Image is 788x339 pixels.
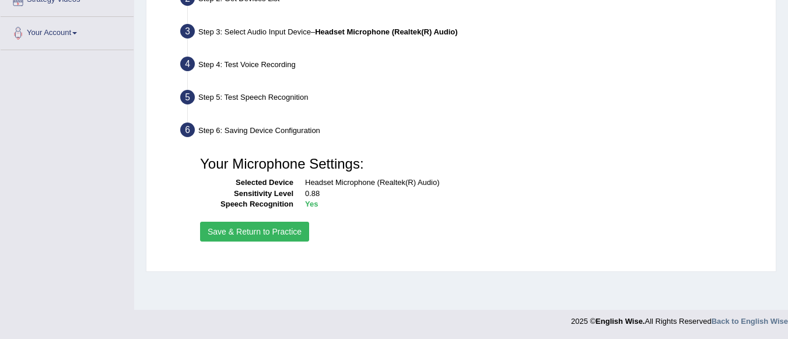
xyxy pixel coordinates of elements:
[200,177,293,188] dt: Selected Device
[200,188,293,200] dt: Sensitivity Level
[305,200,318,208] b: Yes
[1,17,134,46] a: Your Account
[175,119,771,145] div: Step 6: Saving Device Configuration
[596,317,645,326] strong: English Wise.
[175,86,771,112] div: Step 5: Test Speech Recognition
[311,27,458,36] span: –
[712,317,788,326] a: Back to English Wise
[175,20,771,46] div: Step 3: Select Audio Input Device
[200,199,293,210] dt: Speech Recognition
[175,53,771,79] div: Step 4: Test Voice Recording
[305,188,757,200] dd: 0.88
[315,27,457,36] b: Headset Microphone (Realtek(R) Audio)
[200,156,757,172] h3: Your Microphone Settings:
[305,177,757,188] dd: Headset Microphone (Realtek(R) Audio)
[571,310,788,327] div: 2025 © All Rights Reserved
[200,222,309,242] button: Save & Return to Practice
